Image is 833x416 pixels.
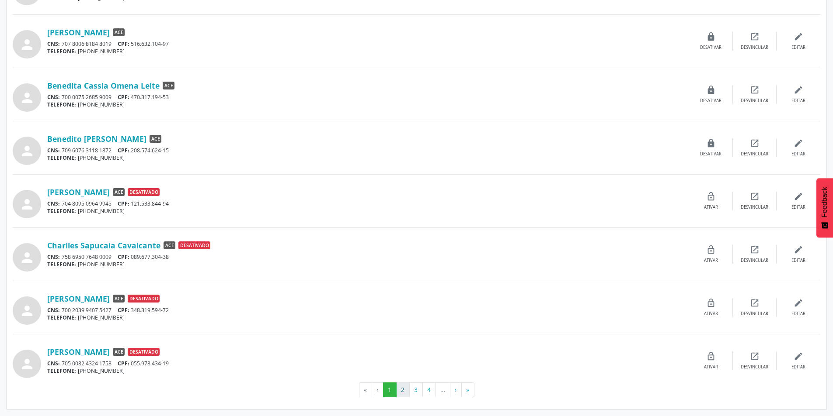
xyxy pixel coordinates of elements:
[19,37,35,52] i: person
[816,178,833,237] button: Feedback - Mostrar pesquisa
[47,253,60,261] span: CNS:
[47,154,76,162] span: TELEFONE:
[706,85,716,95] i: lock
[47,101,689,108] div: [PHONE_NUMBER]
[704,204,718,210] div: Ativar
[422,382,436,397] button: Go to page 4
[706,298,716,308] i: lock_open
[47,207,76,215] span: TELEFONE:
[794,85,803,95] i: edit
[741,364,768,370] div: Desvincular
[47,200,689,207] div: 704 8095 0964 9945 121.533.844-94
[47,241,160,250] a: Charlles Sapucaia Cavalcante
[704,258,718,264] div: Ativar
[128,188,160,196] span: Desativado
[113,295,125,303] span: ACE
[47,134,146,144] a: Benedito [PERSON_NAME]
[791,311,805,317] div: Editar
[118,200,129,207] span: CPF:
[750,32,760,41] i: open_in_new
[706,351,716,361] i: lock_open
[178,241,210,249] span: Desativado
[47,187,110,197] a: [PERSON_NAME]
[700,151,721,157] div: Desativar
[113,348,125,356] span: ACE
[118,93,129,101] span: CPF:
[47,367,689,375] div: [PHONE_NUMBER]
[706,192,716,201] i: lock_open
[47,294,110,303] a: [PERSON_NAME]
[118,253,129,261] span: CPF:
[47,48,76,55] span: TELEFONE:
[47,147,689,154] div: 709 6076 3118 1872 208.574.624-15
[750,192,760,201] i: open_in_new
[741,311,768,317] div: Desvincular
[741,98,768,104] div: Desvincular
[47,306,689,314] div: 700 2039 9407 5427 348.319.594-72
[19,90,35,106] i: person
[700,98,721,104] div: Desativar
[383,382,397,397] button: Go to page 1
[750,298,760,308] i: open_in_new
[409,382,423,397] button: Go to page 3
[47,314,689,321] div: [PHONE_NUMBER]
[47,261,689,268] div: [PHONE_NUMBER]
[47,200,60,207] span: CNS:
[47,314,76,321] span: TELEFONE:
[47,306,60,314] span: CNS:
[794,298,803,308] i: edit
[47,347,110,357] a: [PERSON_NAME]
[461,382,474,397] button: Go to last page
[794,192,803,201] i: edit
[794,245,803,254] i: edit
[750,245,760,254] i: open_in_new
[164,241,175,249] span: ACE
[47,40,60,48] span: CNS:
[750,138,760,148] i: open_in_new
[47,360,689,367] div: 705 0082 4324 1758 055.978.434-19
[741,204,768,210] div: Desvincular
[118,360,129,367] span: CPF:
[47,253,689,261] div: 758 6950 7648 0009 089.677.304-38
[163,82,174,89] span: ACE
[706,138,716,148] i: lock
[750,85,760,95] i: open_in_new
[706,245,716,254] i: lock_open
[450,382,462,397] button: Go to next page
[821,187,829,217] span: Feedback
[794,32,803,41] i: edit
[47,261,76,268] span: TELEFONE:
[791,98,805,104] div: Editar
[47,207,689,215] div: [PHONE_NUMBER]
[128,295,160,303] span: Desativado
[113,188,125,196] span: ACE
[47,48,689,55] div: [PHONE_NUMBER]
[128,348,160,356] span: Desativado
[791,204,805,210] div: Editar
[47,93,689,101] div: 700 0075 2685 9009 470.317.194-53
[791,151,805,157] div: Editar
[13,382,820,397] ul: Pagination
[791,364,805,370] div: Editar
[113,28,125,36] span: ACE
[794,351,803,361] i: edit
[19,143,35,159] i: person
[118,306,129,314] span: CPF:
[47,367,76,375] span: TELEFONE:
[700,45,721,51] div: Desativar
[704,364,718,370] div: Ativar
[741,45,768,51] div: Desvincular
[741,258,768,264] div: Desvincular
[118,147,129,154] span: CPF:
[396,382,410,397] button: Go to page 2
[47,101,76,108] span: TELEFONE:
[750,351,760,361] i: open_in_new
[19,196,35,212] i: person
[47,93,60,101] span: CNS:
[47,360,60,367] span: CNS:
[47,81,160,90] a: Benedita Cassia Omena Leite
[706,32,716,41] i: lock
[47,147,60,154] span: CNS:
[47,40,689,48] div: 707 8006 8184 8019 516.632.104-97
[19,303,35,319] i: person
